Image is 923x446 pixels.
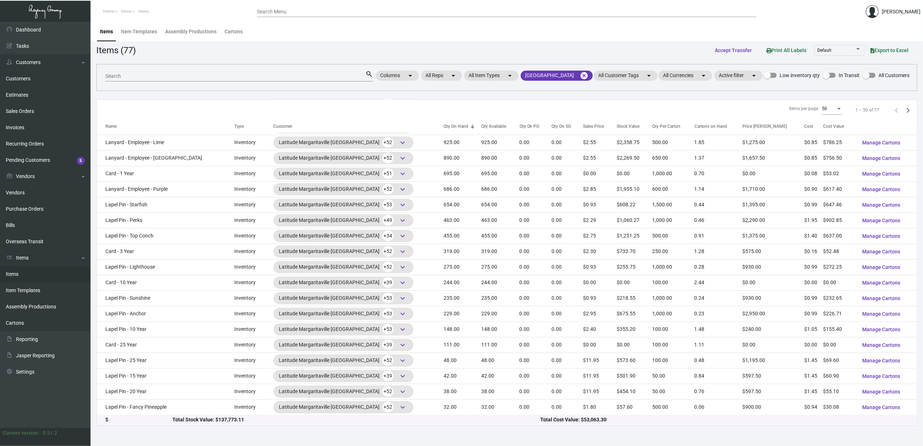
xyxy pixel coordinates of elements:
div: Cost Value [823,123,844,130]
div: Latitude Margaritaville [GEOGRAPHIC_DATA] [279,308,408,319]
td: $0.85 [804,150,823,166]
td: Inventory [234,228,273,244]
td: 1.28 [695,244,742,259]
td: 0.23 [695,306,742,321]
span: +53 [382,308,394,319]
span: Print All Labels [766,47,806,53]
td: 275.00 [444,259,481,275]
td: 0.46 [695,213,742,228]
span: Manage Cartons [863,358,901,363]
span: In Transit [839,71,860,80]
div: Cartons [225,28,243,35]
div: Type [234,123,273,130]
div: Latitude Margaritaville [GEOGRAPHIC_DATA] [279,215,408,226]
td: 0.00 [520,213,552,228]
td: 0.00 [520,197,552,213]
td: $232.65 [823,290,856,306]
button: Manage Cartons [857,261,906,274]
td: 0.00 [551,197,583,213]
td: 650.00 [652,150,695,166]
td: 0.00 [551,166,583,181]
span: keyboard_arrow_down [398,232,407,240]
td: $0.99 [804,197,823,213]
td: $0.00 [583,275,617,290]
span: +53 [382,199,394,210]
td: $2.55 [583,150,617,166]
div: Assembly Productions [165,28,217,35]
td: $675.55 [617,306,652,321]
td: 890.00 [444,150,481,166]
div: Latitude Margaritaville [GEOGRAPHIC_DATA] [279,262,408,273]
span: Manage Cartons [863,233,901,239]
td: $255.75 [617,259,652,275]
td: Inventory [234,181,273,197]
div: Item Templates [121,28,157,35]
span: Manage Cartons [863,249,901,254]
td: Card - 3 Year [97,244,234,259]
span: 50 [822,106,827,111]
td: Inventory [234,197,273,213]
span: +52 [382,262,394,272]
button: Manage Cartons [857,183,906,196]
span: +53 [382,293,394,303]
td: 0.00 [520,166,552,181]
td: 0.00 [520,290,552,306]
span: Accept Transfer [715,47,752,53]
button: Print All Labels [760,43,812,57]
td: $637.00 [823,228,856,244]
button: Manage Cartons [857,245,906,258]
td: 244.00 [481,275,520,290]
button: Manage Cartons [857,354,906,367]
span: Low inventory qty [780,71,820,80]
td: $2.29 [583,213,617,228]
mat-icon: search [365,70,373,79]
td: $0.08 [804,166,823,181]
td: Lanyard - Employee - [GEOGRAPHIC_DATA] [97,150,234,166]
td: Lanyard - Employee - Lime [97,135,234,150]
td: $756.50 [823,150,856,166]
div: Qty On SO [551,123,583,130]
mat-icon: arrow_drop_down [406,71,415,80]
span: +51 [382,168,394,179]
span: Manage Cartons [863,404,901,410]
td: $0.00 [583,166,617,181]
td: $2,290.00 [742,213,804,228]
td: $0.00 [804,275,823,290]
td: $1,375.00 [742,228,804,244]
td: $1,395.00 [742,197,804,213]
td: 1,000.00 [652,290,695,306]
td: 0.00 [551,306,583,321]
td: 244.00 [444,275,481,290]
span: Manage Cartons [863,373,901,379]
button: Next page [902,104,914,116]
td: 0.00 [520,135,552,150]
td: $575.00 [742,244,804,259]
div: Latitude Margaritaville [GEOGRAPHIC_DATA] [279,137,408,148]
td: 0.91 [695,228,742,244]
td: Lapel Pin - Perks [97,213,234,228]
td: Inventory [234,275,273,290]
td: 0.00 [520,259,552,275]
span: +52 [382,184,394,194]
td: $2.85 [583,181,617,197]
td: Lapel Pin - Anchor [97,306,234,321]
td: $1.40 [804,228,823,244]
button: Manage Cartons [857,198,906,211]
td: 0.44 [695,197,742,213]
div: Items [100,28,113,35]
td: $0.93 [583,290,617,306]
td: $0.99 [804,306,823,321]
td: 0.00 [520,306,552,321]
td: $0.00 [617,166,652,181]
div: Cartons on Hand [695,123,727,130]
mat-chip: All Currencies [659,71,712,81]
span: Export to Excel [870,47,909,53]
td: Inventory [234,150,273,166]
td: $786.25 [823,135,856,150]
button: Manage Cartons [857,167,906,180]
td: Inventory [234,135,273,150]
td: 148.00 [481,321,520,337]
span: +34 [382,231,394,241]
div: Stock Value [617,123,652,130]
td: 1.37 [695,150,742,166]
